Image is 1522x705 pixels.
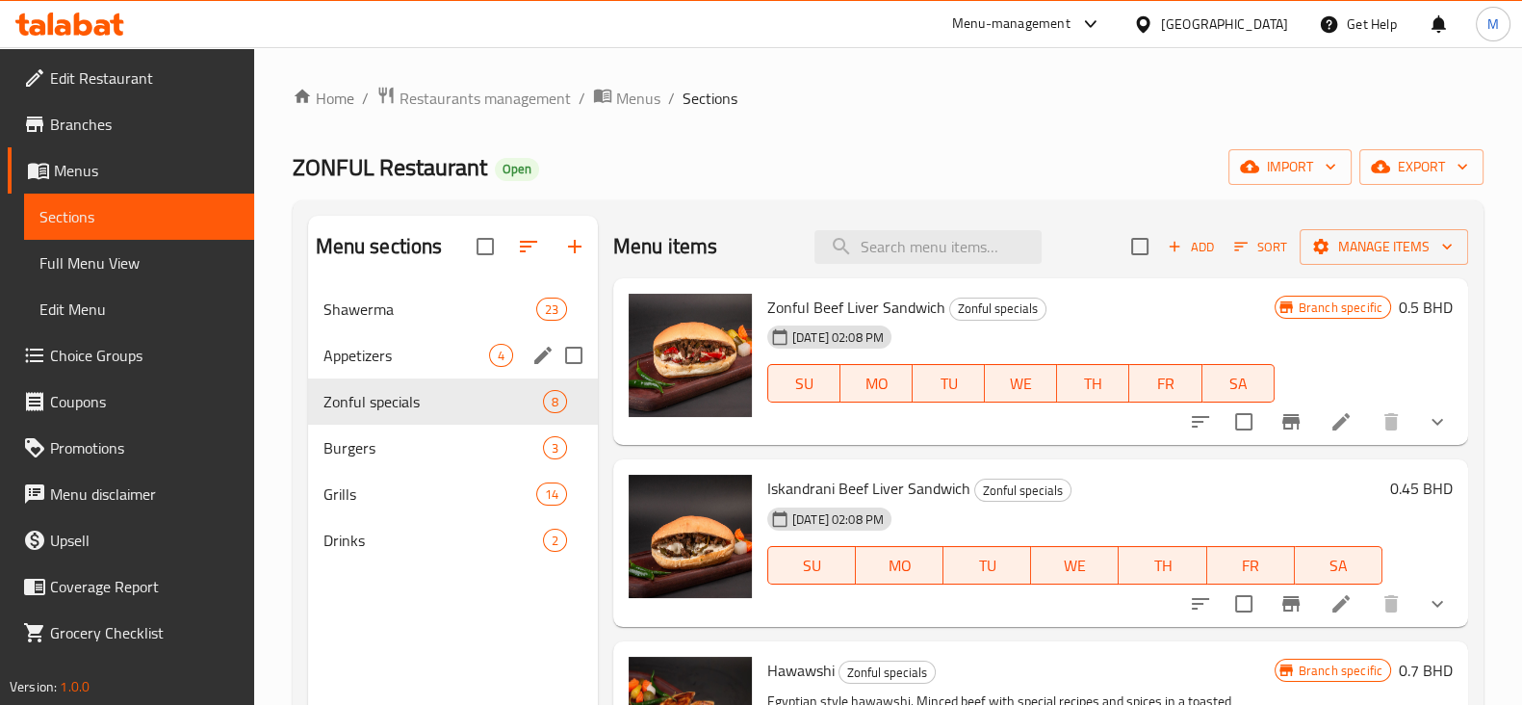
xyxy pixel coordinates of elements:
div: Appetizers4edit [308,332,598,379]
span: Select to update [1224,584,1264,624]
span: Hawawshi [767,656,835,685]
span: Menus [54,159,239,182]
a: Sections [24,194,254,240]
span: Iskandrani Beef Liver Sandwich [767,474,970,503]
button: sort-choices [1177,581,1224,627]
span: Menus [616,87,660,110]
button: FR [1207,546,1295,585]
div: Shawerma23 [308,286,598,332]
button: WE [1031,546,1119,585]
span: Select to update [1224,402,1264,442]
span: SA [1210,370,1267,398]
div: Burgers3 [308,425,598,471]
span: Sort items [1222,232,1300,262]
span: ZONFUL Restaurant [293,145,487,189]
a: Restaurants management [376,86,571,111]
span: Promotions [50,436,239,459]
span: TH [1126,552,1199,580]
img: Zonful Beef Liver Sandwich [629,294,752,417]
a: Home [293,87,354,110]
span: Burgers [323,436,543,459]
div: items [536,483,567,506]
button: MO [856,546,943,585]
a: Coupons [8,379,254,425]
div: items [543,436,567,459]
span: MO [848,370,905,398]
a: Grocery Checklist [8,610,254,656]
button: TU [913,364,985,403]
span: Grocery Checklist [50,621,239,644]
li: / [668,87,675,110]
button: TH [1119,546,1206,585]
div: items [536,298,567,321]
div: Shawerma [323,298,536,321]
a: Menus [8,147,254,194]
div: items [489,344,513,367]
span: Coverage Report [50,575,239,598]
button: Branch-specific-item [1268,581,1314,627]
a: Edit menu item [1329,592,1353,615]
div: items [543,390,567,413]
button: show more [1414,581,1460,627]
a: Edit menu item [1329,410,1353,433]
span: FR [1137,370,1194,398]
span: Menu disclaimer [50,483,239,506]
h6: 0.7 BHD [1399,657,1453,684]
span: FR [1215,552,1287,580]
li: / [362,87,369,110]
svg: Show Choices [1426,592,1449,615]
button: SA [1202,364,1275,403]
span: Edit Menu [39,298,239,321]
div: Menu-management [952,13,1071,36]
span: 14 [537,485,566,504]
svg: Show Choices [1426,410,1449,433]
img: Iskandrani Beef Liver Sandwich [629,475,752,598]
span: 4 [490,347,512,365]
div: Appetizers [323,344,489,367]
span: Edit Restaurant [50,66,239,90]
a: Full Menu View [24,240,254,286]
span: Sort sections [505,223,552,270]
span: Branch specific [1291,299,1390,317]
button: import [1228,149,1352,185]
span: TU [951,552,1023,580]
h6: 0.5 BHD [1399,294,1453,321]
a: Menu disclaimer [8,471,254,517]
a: Edit Restaurant [8,55,254,101]
span: 23 [537,300,566,319]
div: [GEOGRAPHIC_DATA] [1161,13,1288,35]
nav: Menu sections [308,278,598,571]
button: TH [1057,364,1129,403]
span: Branches [50,113,239,136]
button: SU [767,364,840,403]
span: Zonful specials [950,298,1045,320]
span: Select all sections [465,226,505,267]
span: Zonful specials [839,662,935,684]
span: Restaurants management [400,87,571,110]
span: TH [1065,370,1122,398]
input: search [814,230,1042,264]
button: TU [943,546,1031,585]
a: Menus [593,86,660,111]
span: Add [1165,236,1217,258]
div: Grills14 [308,471,598,517]
button: Sort [1229,232,1292,262]
button: show more [1414,399,1460,445]
a: Edit Menu [24,286,254,332]
span: [DATE] 02:08 PM [785,328,891,347]
span: Manage items [1315,235,1453,259]
div: Zonful specials [974,479,1071,502]
span: SA [1303,552,1375,580]
span: [DATE] 02:08 PM [785,510,891,529]
span: Grills [323,483,536,506]
h2: Menu items [613,232,718,261]
span: WE [1039,552,1111,580]
span: Sections [683,87,737,110]
span: M [1487,13,1499,35]
a: Choice Groups [8,332,254,379]
span: Coupons [50,390,239,413]
li: / [579,87,585,110]
a: Branches [8,101,254,147]
div: Zonful specials [838,661,936,684]
button: SA [1295,546,1382,585]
